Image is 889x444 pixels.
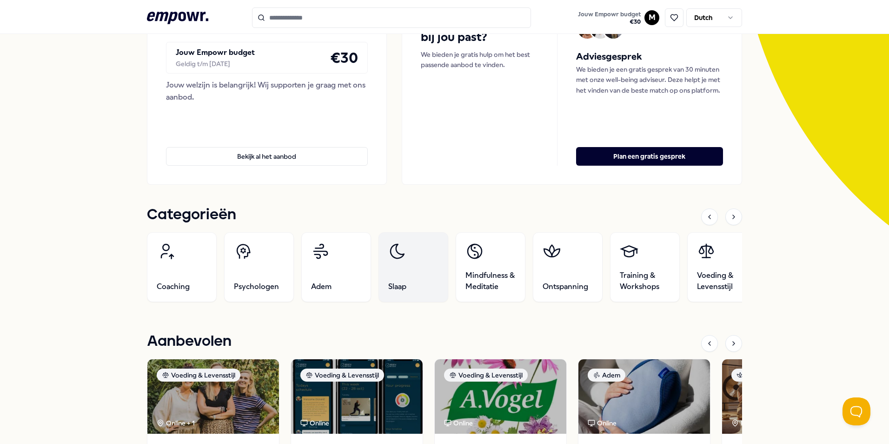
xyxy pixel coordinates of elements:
div: Geldig t/m [DATE] [176,59,255,69]
a: Psychologen [224,232,294,302]
button: M [644,10,659,25]
img: package image [291,359,423,434]
div: Voeding & Levensstijl [444,369,528,382]
span: Ontspanning [543,281,588,292]
img: package image [722,359,854,434]
span: € 30 [578,18,641,26]
span: Slaap [388,281,406,292]
img: package image [435,359,566,434]
div: Ontspanning [731,369,790,382]
input: Search for products, categories or subcategories [252,7,531,28]
a: Bekijk al het aanbod [166,132,368,166]
span: Coaching [157,281,190,292]
div: Jouw welzijn is belangrijk! Wij supporten je graag met ons aanbod. [166,79,368,103]
span: Training & Workshops [620,270,670,292]
span: Psychologen [234,281,279,292]
div: Online [300,418,329,428]
button: Bekijk al het aanbod [166,147,368,166]
span: Jouw Empowr budget [578,11,641,18]
button: Jouw Empowr budget€30 [576,9,643,27]
div: Voeding & Levensstijl [300,369,384,382]
p: We bieden je gratis hulp om het best passende aanbod te vinden. [421,49,538,70]
a: Slaap [378,232,448,302]
a: Coaching [147,232,217,302]
img: package image [147,359,279,434]
div: Online + 1 [157,418,195,428]
h4: € 30 [330,46,358,69]
button: Plan een gratis gesprek [576,147,723,166]
a: Training & Workshops [610,232,680,302]
img: package image [578,359,710,434]
a: Ontspanning [533,232,603,302]
div: Voeding & Levensstijl [157,369,240,382]
div: Online [588,418,617,428]
h5: Adviesgesprek [576,49,723,64]
a: Jouw Empowr budget€30 [574,8,644,27]
h1: Aanbevolen [147,330,232,353]
a: Adem [301,232,371,302]
span: Voeding & Levensstijl [697,270,747,292]
div: Regio Veluwe [731,418,783,428]
p: Jouw Empowr budget [176,47,255,59]
div: Online [444,418,473,428]
span: Mindfulness & Meditatie [465,270,516,292]
a: Mindfulness & Meditatie [456,232,525,302]
div: Adem [588,369,625,382]
p: We bieden je een gratis gesprek van 30 minuten met onze well-being adviseur. Deze helpt je met he... [576,64,723,95]
iframe: Help Scout Beacon - Open [843,397,870,425]
a: Voeding & Levensstijl [687,232,757,302]
span: Adem [311,281,332,292]
h1: Categorieën [147,203,236,227]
